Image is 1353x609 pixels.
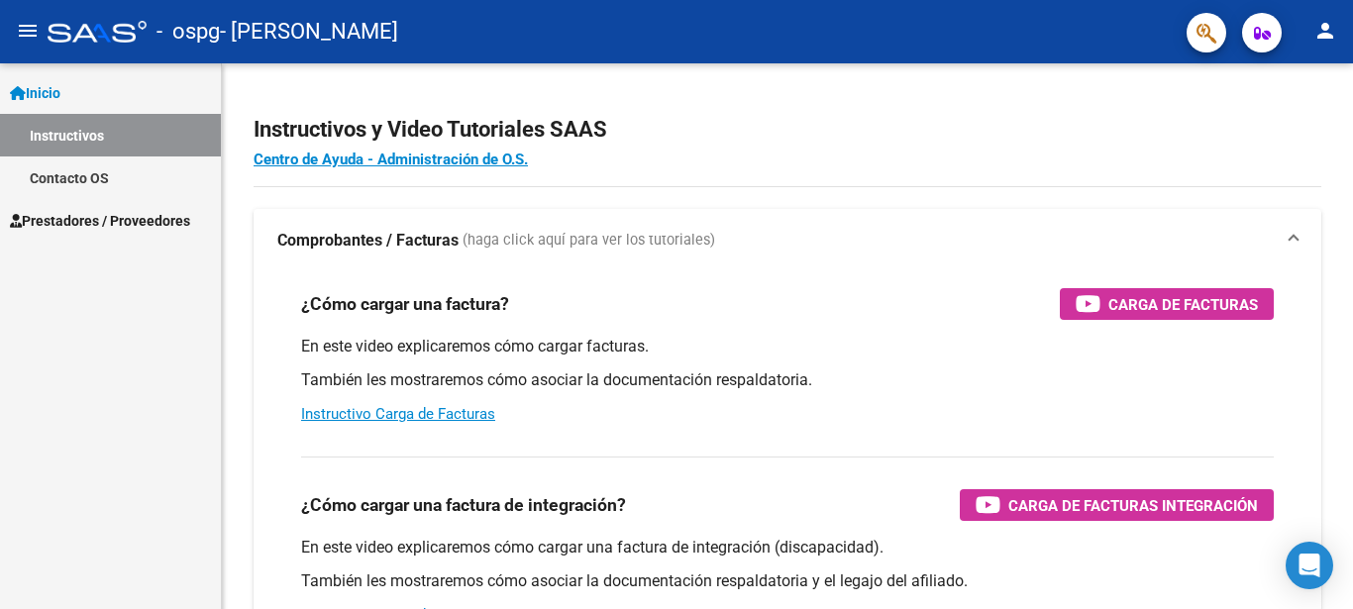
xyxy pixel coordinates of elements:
p: También les mostraremos cómo asociar la documentación respaldatoria. [301,369,1274,391]
p: En este video explicaremos cómo cargar facturas. [301,336,1274,357]
mat-icon: menu [16,19,40,43]
span: Carga de Facturas Integración [1008,493,1258,518]
button: Carga de Facturas Integración [960,489,1274,521]
mat-expansion-panel-header: Comprobantes / Facturas (haga click aquí para ver los tutoriales) [254,209,1321,272]
mat-icon: person [1313,19,1337,43]
span: Inicio [10,82,60,104]
button: Carga de Facturas [1060,288,1274,320]
a: Instructivo Carga de Facturas [301,405,495,423]
p: También les mostraremos cómo asociar la documentación respaldatoria y el legajo del afiliado. [301,570,1274,592]
span: - [PERSON_NAME] [220,10,398,53]
h2: Instructivos y Video Tutoriales SAAS [254,111,1321,149]
p: En este video explicaremos cómo cargar una factura de integración (discapacidad). [301,537,1274,558]
strong: Comprobantes / Facturas [277,230,459,252]
a: Centro de Ayuda - Administración de O.S. [254,151,528,168]
h3: ¿Cómo cargar una factura? [301,290,509,318]
h3: ¿Cómo cargar una factura de integración? [301,491,626,519]
span: - ospg [156,10,220,53]
span: (haga click aquí para ver los tutoriales) [463,230,715,252]
div: Open Intercom Messenger [1286,542,1333,589]
span: Prestadores / Proveedores [10,210,190,232]
span: Carga de Facturas [1108,292,1258,317]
